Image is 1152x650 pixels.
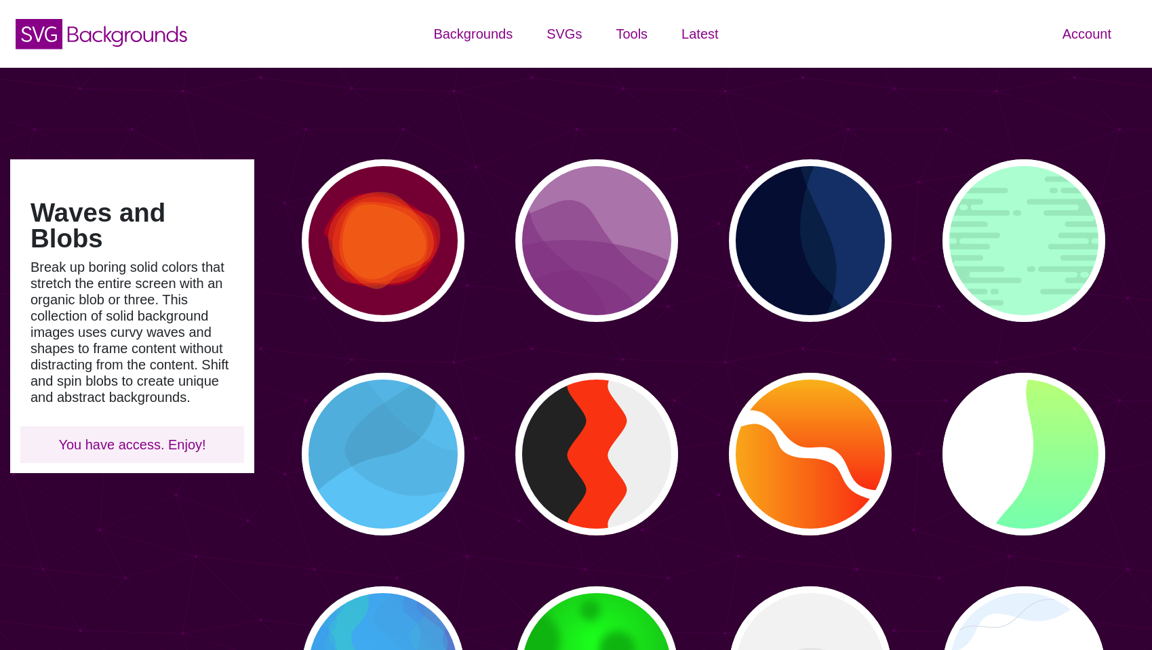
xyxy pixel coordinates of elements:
[664,14,735,54] a: Latest
[729,373,892,535] button: orange curvy gradient diagonal dividers
[942,159,1105,322] button: Slimy streak vector design
[530,14,599,54] a: SVGs
[729,159,892,322] button: blue background divider
[31,436,234,453] p: You have access. Enjoy!
[302,373,464,535] button: blue abstract curved background overlaps
[942,373,1105,535] button: green and white background divider
[416,14,530,54] a: Backgrounds
[302,159,464,322] button: various uneven centered blobs
[515,159,678,322] button: purple overlapping blobs in bottom left corner
[599,14,664,54] a: Tools
[515,373,678,535] button: black orange and white wavy columns
[31,200,234,252] h1: Waves and Blobs
[1046,14,1128,54] a: Account
[31,259,234,405] p: Break up boring solid colors that stretch the entire screen with an organic blob or three. This c...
